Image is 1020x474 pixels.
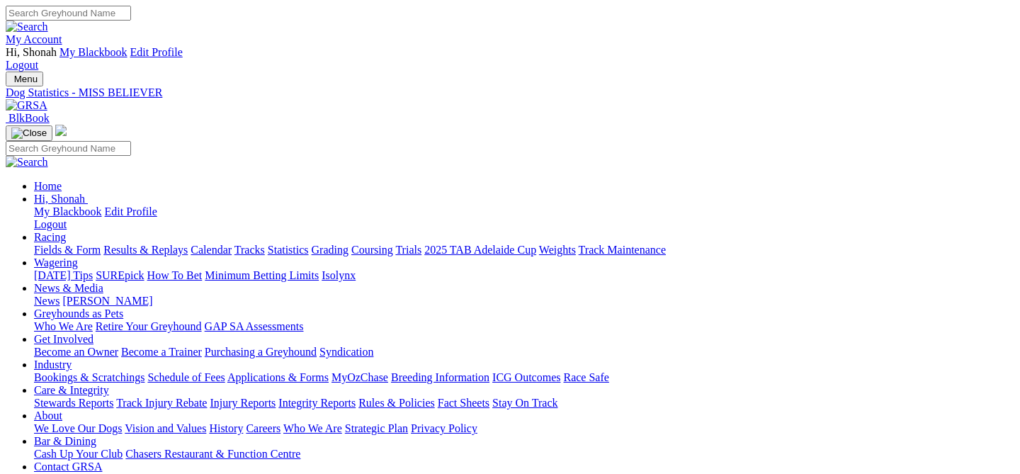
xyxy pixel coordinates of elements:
div: About [34,422,1014,435]
a: Tracks [234,244,265,256]
a: Weights [539,244,576,256]
a: Logout [6,59,38,71]
div: Get Involved [34,346,1014,359]
a: Industry [34,359,72,371]
input: Search [6,6,131,21]
a: Stay On Track [492,397,557,409]
a: Rules & Policies [358,397,435,409]
a: How To Bet [147,269,203,281]
span: Hi, Shonah [34,193,85,205]
a: Wagering [34,256,78,269]
a: Race Safe [563,371,608,383]
a: Logout [34,218,67,230]
a: [DATE] Tips [34,269,93,281]
a: Cash Up Your Club [34,448,123,460]
a: 2025 TAB Adelaide Cup [424,244,536,256]
a: Isolynx [322,269,356,281]
a: News [34,295,59,307]
a: Stewards Reports [34,397,113,409]
a: Edit Profile [105,205,157,218]
a: About [34,410,62,422]
a: [PERSON_NAME] [62,295,152,307]
a: Racing [34,231,66,243]
button: Toggle navigation [6,125,52,141]
a: Greyhounds as Pets [34,307,123,320]
a: Become a Trainer [121,346,202,358]
div: Hi, Shonah [34,205,1014,231]
a: Edit Profile [130,46,183,58]
a: Injury Reports [210,397,276,409]
a: Applications & Forms [227,371,329,383]
img: Close [11,128,47,139]
a: Grading [312,244,348,256]
a: Fact Sheets [438,397,489,409]
a: Careers [246,422,280,434]
a: Minimum Betting Limits [205,269,319,281]
a: Breeding Information [391,371,489,383]
div: Racing [34,244,1014,256]
a: We Love Our Dogs [34,422,122,434]
a: Trials [395,244,421,256]
img: logo-grsa-white.png [55,125,67,136]
a: My Blackbook [59,46,127,58]
a: Home [34,180,62,192]
a: Integrity Reports [278,397,356,409]
input: Search [6,141,131,156]
a: My Account [6,33,62,45]
a: Chasers Restaurant & Function Centre [125,448,300,460]
a: Privacy Policy [411,422,477,434]
a: Who We Are [34,320,93,332]
a: Fields & Form [34,244,101,256]
div: Wagering [34,269,1014,282]
div: News & Media [34,295,1014,307]
a: Hi, Shonah [34,193,88,205]
div: Bar & Dining [34,448,1014,461]
img: Search [6,156,48,169]
a: Care & Integrity [34,384,109,396]
a: Calendar [191,244,232,256]
a: SUREpick [96,269,144,281]
span: Hi, Shonah [6,46,57,58]
a: BlkBook [6,112,50,124]
button: Toggle navigation [6,72,43,86]
a: Track Maintenance [579,244,666,256]
a: Bookings & Scratchings [34,371,144,383]
a: GAP SA Assessments [205,320,304,332]
a: Results & Replays [103,244,188,256]
a: ICG Outcomes [492,371,560,383]
div: My Account [6,46,1014,72]
a: Coursing [351,244,393,256]
a: Track Injury Rebate [116,397,207,409]
img: GRSA [6,99,47,112]
a: History [209,422,243,434]
a: Purchasing a Greyhound [205,346,317,358]
a: Contact GRSA [34,461,102,473]
a: Statistics [268,244,309,256]
a: Retire Your Greyhound [96,320,202,332]
img: Search [6,21,48,33]
a: MyOzChase [331,371,388,383]
a: Get Involved [34,333,93,345]
span: BlkBook [8,112,50,124]
span: Menu [14,74,38,84]
a: Syndication [319,346,373,358]
div: Care & Integrity [34,397,1014,410]
a: Schedule of Fees [147,371,225,383]
a: News & Media [34,282,103,294]
a: Bar & Dining [34,435,96,447]
a: Who We Are [283,422,342,434]
a: Become an Owner [34,346,118,358]
a: My Blackbook [34,205,102,218]
a: Vision and Values [125,422,206,434]
a: Strategic Plan [345,422,408,434]
div: Industry [34,371,1014,384]
a: Dog Statistics - MISS BELIEVER [6,86,1014,99]
div: Greyhounds as Pets [34,320,1014,333]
